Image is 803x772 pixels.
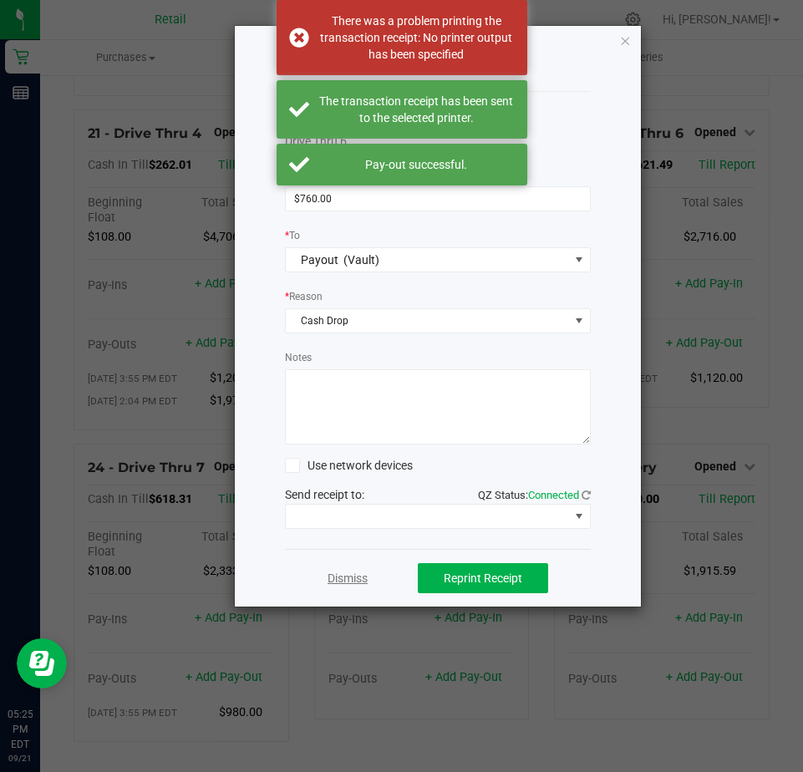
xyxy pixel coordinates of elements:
span: Payout [301,253,338,267]
div: The transaction receipt has been sent to the selected printer. [318,93,515,126]
label: To [285,228,300,243]
div: Drive Thru 6 [285,133,591,150]
iframe: Resource center [17,638,67,688]
label: Use network devices [285,457,413,475]
div: Pay-out successful. [318,156,515,173]
span: Send receipt to: [285,488,364,501]
span: Reprint Receipt [444,571,522,585]
label: Reason [285,289,323,304]
span: Connected [528,489,579,501]
button: Reprint Receipt [418,563,548,593]
span: Cash Drop [286,309,569,333]
span: (Vault) [343,253,379,267]
a: Dismiss [328,570,368,587]
label: Notes [285,350,312,365]
div: There was a problem printing the transaction receipt: No printer output has been specified [318,13,515,63]
span: QZ Status: [478,489,591,501]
